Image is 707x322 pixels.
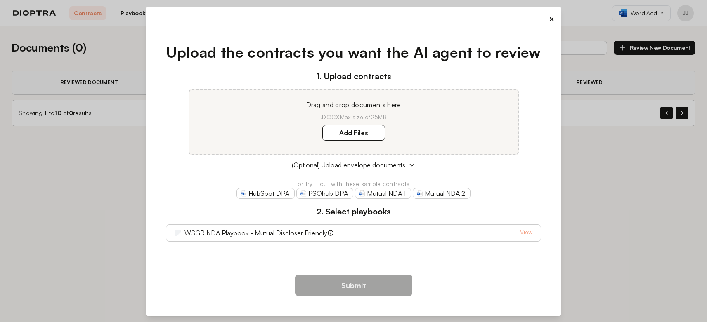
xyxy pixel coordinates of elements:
[166,160,541,170] button: (Optional) Upload envelope documents
[166,180,541,188] p: or try it out with these sample contracts
[520,228,532,238] a: View
[166,205,541,218] h3: 2. Select playbooks
[166,41,541,63] h1: Upload the contracts you want the AI agent to review
[413,188,471,199] a: Mutual NDA 2
[199,100,508,110] p: Drag and drop documents here
[166,70,541,82] h3: 1. Upload contracts
[199,113,508,121] p: .DOCX Max size of 25MB
[295,275,412,296] button: Submit
[236,188,295,199] a: HubSpot DPA
[355,188,411,199] a: Mutual NDA 1
[322,125,385,141] label: Add Files
[296,188,353,199] a: PSOhub DPA
[292,160,405,170] span: (Optional) Upload envelope documents
[184,228,327,238] label: WSGR NDA Playbook - Mutual Discloser Friendly
[549,13,554,25] button: ×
